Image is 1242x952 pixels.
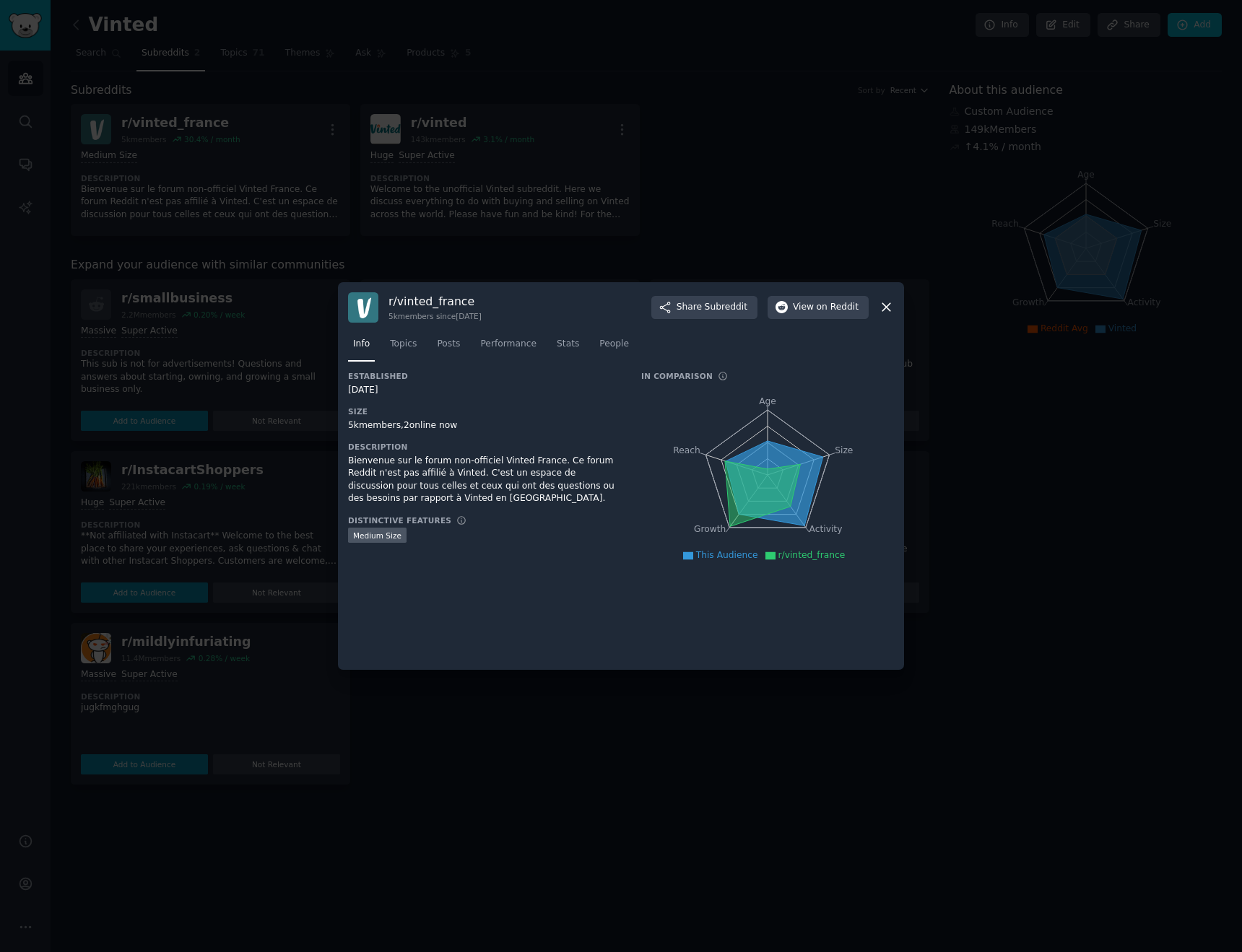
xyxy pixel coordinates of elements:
[348,455,621,505] div: Bienvenue sur le forum non-officiel Vinted France. Ce forum Reddit n'est pas affilié à Vinted. C'...
[778,550,846,560] span: r/vinted_france
[768,296,869,319] button: Viewon Reddit
[348,442,621,452] h3: Description
[388,311,482,321] div: 5k members since [DATE]
[390,338,417,351] span: Topics
[475,333,542,362] a: Performance
[594,333,634,362] a: People
[673,445,700,455] tspan: Reach
[809,524,843,534] tspan: Activity
[696,550,758,560] span: This Audience
[694,524,726,534] tspan: Growth
[651,296,757,319] button: ShareSubreddit
[432,333,465,362] a: Posts
[557,338,579,351] span: Stats
[835,445,853,455] tspan: Size
[817,301,859,314] span: on Reddit
[353,338,370,351] span: Info
[641,371,713,381] h3: In Comparison
[437,338,460,351] span: Posts
[385,333,422,362] a: Topics
[388,294,482,309] h3: r/ vinted_france
[348,333,375,362] a: Info
[348,292,378,323] img: vinted_france
[480,338,537,351] span: Performance
[705,301,747,314] span: Subreddit
[348,419,621,432] div: 5k members, 2 online now
[348,384,621,397] div: [DATE]
[793,301,859,314] span: View
[759,396,776,406] tspan: Age
[552,333,584,362] a: Stats
[599,338,629,351] span: People
[677,301,747,314] span: Share
[348,515,451,525] h3: Distinctive Features
[348,406,621,416] h3: Size
[348,528,407,543] div: Medium Size
[348,371,621,381] h3: Established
